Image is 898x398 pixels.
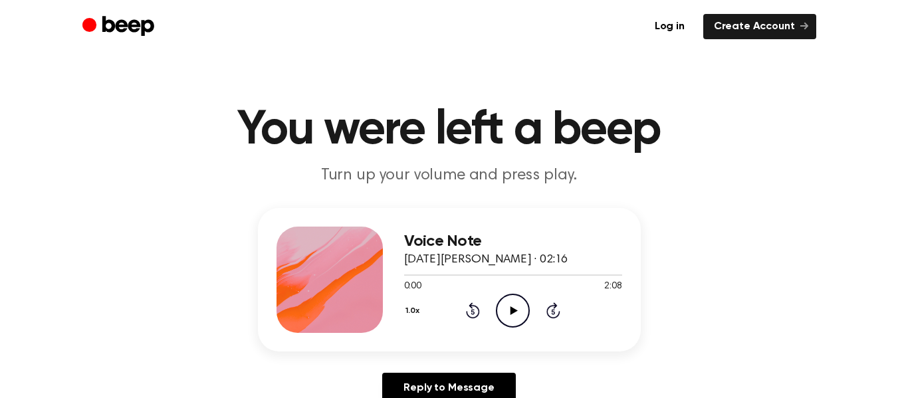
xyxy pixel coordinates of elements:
h3: Voice Note [404,233,622,250]
span: 0:00 [404,280,421,294]
a: Log in [644,14,695,39]
h1: You were left a beep [109,106,790,154]
a: Create Account [703,14,816,39]
p: Turn up your volume and press play. [194,165,705,187]
span: [DATE][PERSON_NAME] · 02:16 [404,254,568,266]
button: 1.0x [404,300,425,322]
span: 2:08 [604,280,621,294]
a: Beep [82,14,158,40]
